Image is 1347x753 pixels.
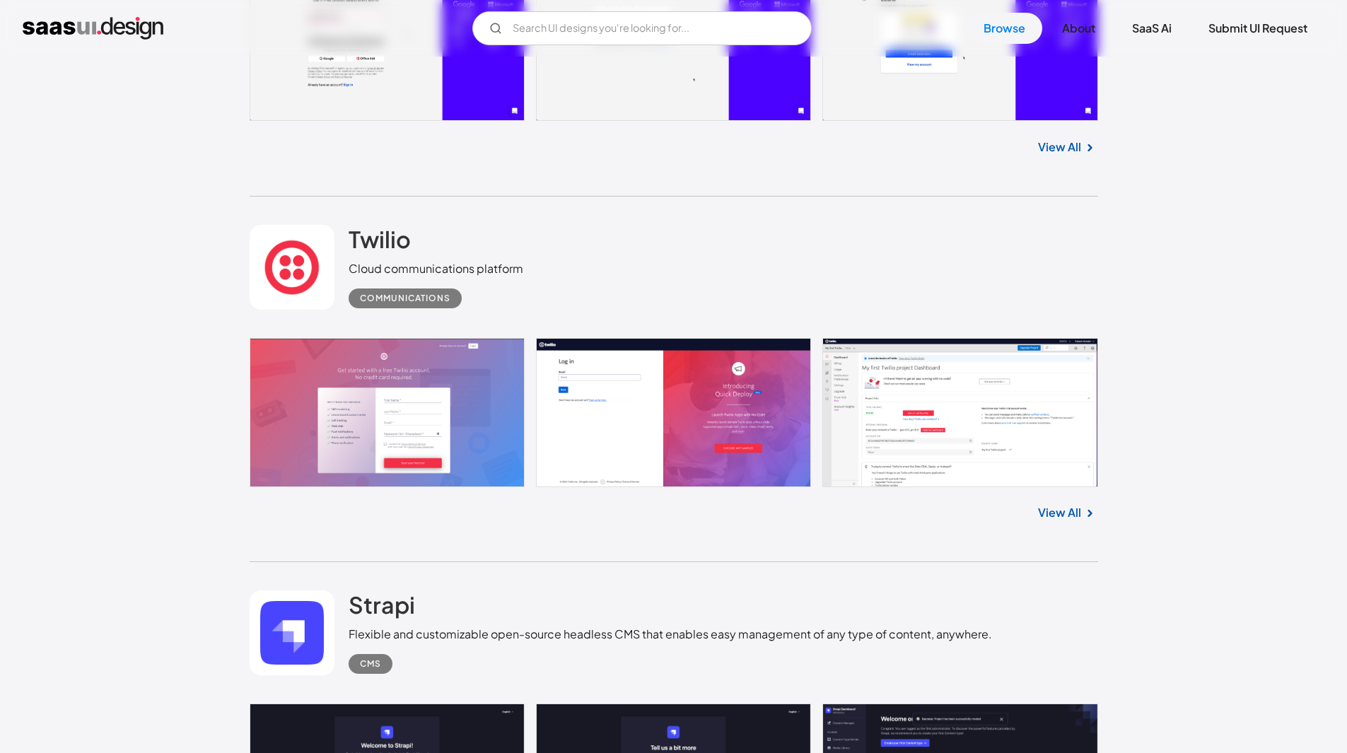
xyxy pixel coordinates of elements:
[349,626,992,643] div: Flexible and customizable open-source headless CMS that enables easy management of any type of co...
[349,225,411,260] a: Twilio
[349,260,523,277] div: Cloud communications platform
[349,590,415,626] a: Strapi
[349,225,411,253] h2: Twilio
[1045,13,1112,44] a: About
[1038,139,1081,156] a: View All
[349,590,415,619] h2: Strapi
[967,13,1042,44] a: Browse
[472,11,812,45] form: Email Form
[23,17,163,40] a: home
[1191,13,1324,44] a: Submit UI Request
[360,655,381,672] div: CMS
[1038,504,1081,521] a: View All
[360,290,450,307] div: Communications
[1115,13,1189,44] a: SaaS Ai
[472,11,812,45] input: Search UI designs you're looking for...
